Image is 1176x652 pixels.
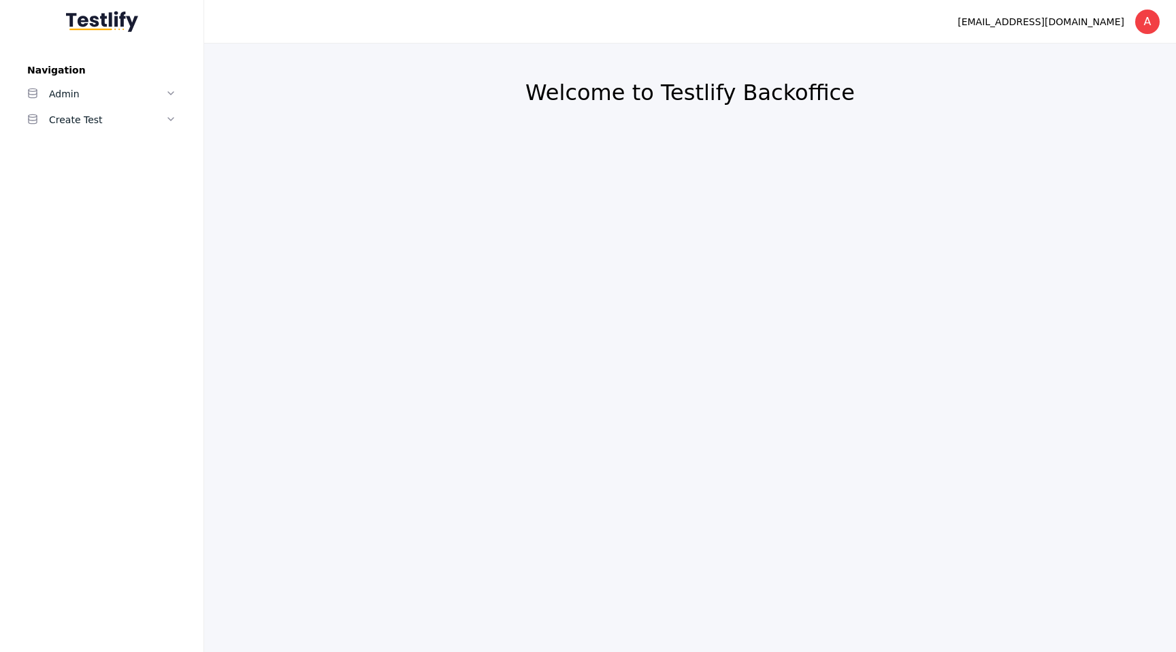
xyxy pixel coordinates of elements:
[49,86,165,102] div: Admin
[958,14,1124,30] div: [EMAIL_ADDRESS][DOMAIN_NAME]
[1135,10,1160,34] div: A
[49,112,165,128] div: Create Test
[16,65,187,76] label: Navigation
[66,11,138,32] img: Testlify - Backoffice
[237,79,1143,106] h2: Welcome to Testlify Backoffice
